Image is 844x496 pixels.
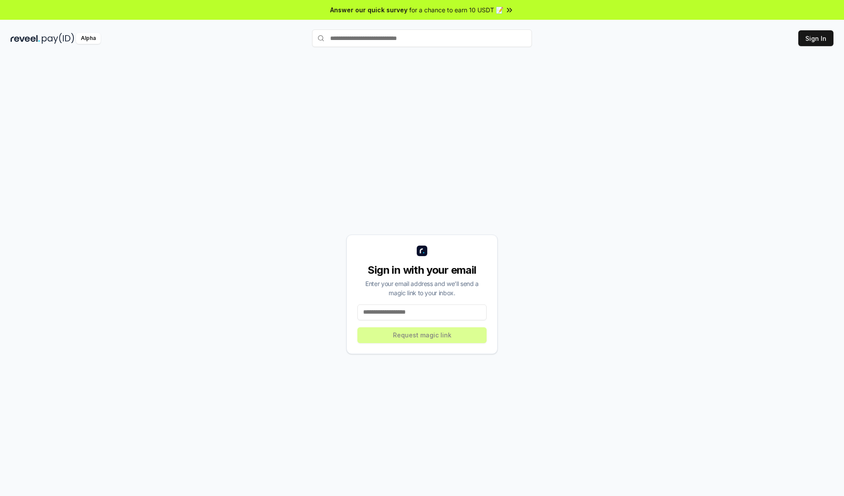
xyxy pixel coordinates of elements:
span: for a chance to earn 10 USDT 📝 [409,5,503,14]
div: Enter your email address and we’ll send a magic link to your inbox. [357,279,487,297]
button: Sign In [798,30,833,46]
img: reveel_dark [11,33,40,44]
img: pay_id [42,33,74,44]
div: Alpha [76,33,101,44]
img: logo_small [417,246,427,256]
span: Answer our quick survey [330,5,407,14]
div: Sign in with your email [357,263,487,277]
